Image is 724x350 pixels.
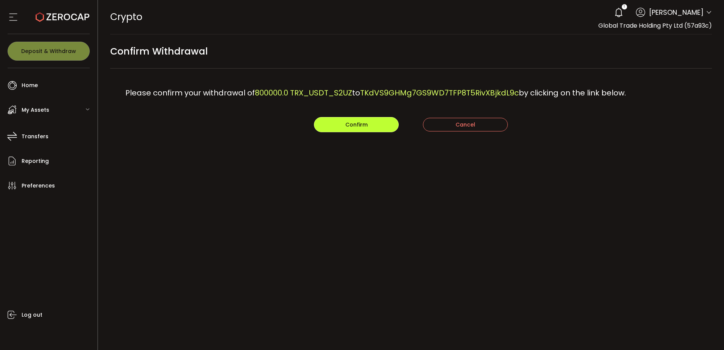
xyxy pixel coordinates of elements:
span: Deposit & Withdraw [21,48,76,54]
span: [PERSON_NAME] [649,7,704,17]
span: Crypto [110,10,142,23]
span: to [352,87,360,98]
span: Reporting [22,156,49,167]
button: Deposit & Withdraw [8,42,90,61]
button: Confirm [314,117,399,132]
button: Cancel [423,118,508,131]
span: My Assets [22,105,49,116]
span: 800000.0 TRX_USDT_S2UZ [255,87,352,98]
span: Cancel [456,121,475,128]
span: Global Trade Holding Pty Ltd (57a93c) [598,21,712,30]
span: Preferences [22,180,55,191]
span: Please confirm your withdrawal of [125,87,255,98]
span: Transfers [22,131,48,142]
span: Log out [22,309,42,320]
span: Confirm [345,121,368,128]
span: Home [22,80,38,91]
span: 1 [624,4,625,9]
span: TKdVS9GHMg7GS9WD7TFP8T5RivXBjkdL9c [360,87,519,98]
span: Confirm Withdrawal [110,43,208,60]
span: by clicking on the link below. [519,87,626,98]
